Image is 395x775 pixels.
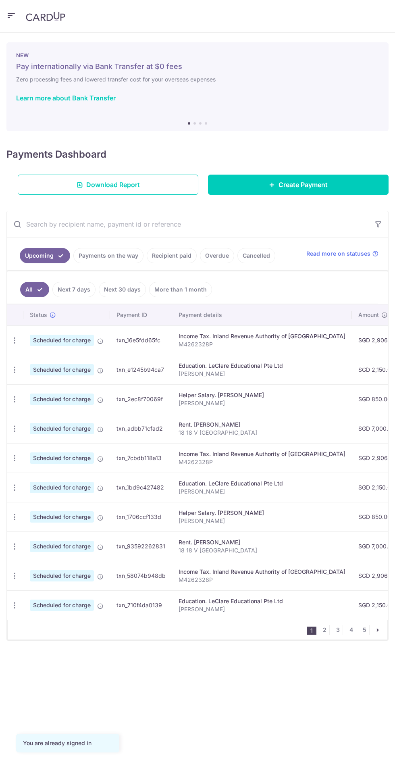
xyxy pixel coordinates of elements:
p: [PERSON_NAME] [179,517,345,525]
td: txn_adbb71cfad2 [110,414,172,443]
div: Rent. [PERSON_NAME] [179,421,345,429]
li: 1 [307,627,316,635]
div: Education. LeClare Educational Pte Ltd [179,479,345,487]
a: Create Payment [208,175,389,195]
td: txn_93592262831 [110,531,172,561]
td: txn_1bd9c427482 [110,473,172,502]
div: Rent. [PERSON_NAME] [179,538,345,546]
a: Upcoming [20,248,70,263]
div: Income Tax. Inland Revenue Authority of [GEOGRAPHIC_DATA] [179,450,345,458]
a: Next 30 days [99,282,146,297]
a: Recipient paid [147,248,197,263]
span: Create Payment [279,180,328,190]
p: [PERSON_NAME] [179,605,345,613]
td: txn_710f4da0139 [110,590,172,620]
h4: Payments Dashboard [6,147,106,162]
span: Status [30,311,47,319]
p: 18 18 V [GEOGRAPHIC_DATA] [179,429,345,437]
a: 3 [333,625,343,635]
img: CardUp [26,12,65,21]
p: M4262328P [179,576,345,584]
a: Cancelled [237,248,275,263]
td: txn_7cbdb118a13 [110,443,172,473]
p: M4262328P [179,340,345,348]
div: Income Tax. Inland Revenue Authority of [GEOGRAPHIC_DATA] [179,332,345,340]
a: Next 7 days [52,282,96,297]
p: M4262328P [179,458,345,466]
a: Read more on statuses [306,250,378,258]
h6: Zero processing fees and lowered transfer cost for your overseas expenses [16,75,379,84]
td: txn_58074b948db [110,561,172,590]
span: Download Report [86,180,140,190]
input: Search by recipient name, payment id or reference [7,211,369,237]
div: Income Tax. Inland Revenue Authority of [GEOGRAPHIC_DATA] [179,568,345,576]
p: [PERSON_NAME] [179,487,345,496]
span: Scheduled for charge [30,335,94,346]
div: Education. LeClare Educational Pte Ltd [179,597,345,605]
p: 18 18 V [GEOGRAPHIC_DATA] [179,546,345,554]
p: [PERSON_NAME] [179,370,345,378]
span: Scheduled for charge [30,600,94,611]
a: All [20,282,49,297]
span: Scheduled for charge [30,482,94,493]
div: Helper Salary. [PERSON_NAME] [179,509,345,517]
span: Amount [358,311,379,319]
div: Helper Salary. [PERSON_NAME] [179,391,345,399]
span: Scheduled for charge [30,394,94,405]
nav: pager [307,620,387,640]
span: Scheduled for charge [30,570,94,581]
span: Scheduled for charge [30,541,94,552]
span: Scheduled for charge [30,364,94,375]
a: Download Report [18,175,198,195]
h5: Pay internationally via Bank Transfer at $0 fees [16,62,379,71]
td: txn_1706ccf133d [110,502,172,531]
th: Payment ID [110,304,172,325]
a: 4 [346,625,356,635]
div: Education. LeClare Educational Pte Ltd [179,362,345,370]
a: Payments on the way [73,248,143,263]
td: txn_16e5fdd65fc [110,325,172,355]
a: Overdue [200,248,234,263]
a: Learn more about Bank Transfer [16,94,116,102]
a: 5 [360,625,369,635]
span: Scheduled for charge [30,423,94,434]
th: Payment details [172,304,352,325]
span: Scheduled for charge [30,511,94,523]
span: Scheduled for charge [30,452,94,464]
p: [PERSON_NAME] [179,399,345,407]
div: You are already signed in [23,739,112,747]
p: NEW [16,52,379,58]
td: txn_e1245b94ca7 [110,355,172,384]
td: txn_2ec8f70069f [110,384,172,414]
a: More than 1 month [149,282,212,297]
span: Read more on statuses [306,250,370,258]
a: 2 [320,625,329,635]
